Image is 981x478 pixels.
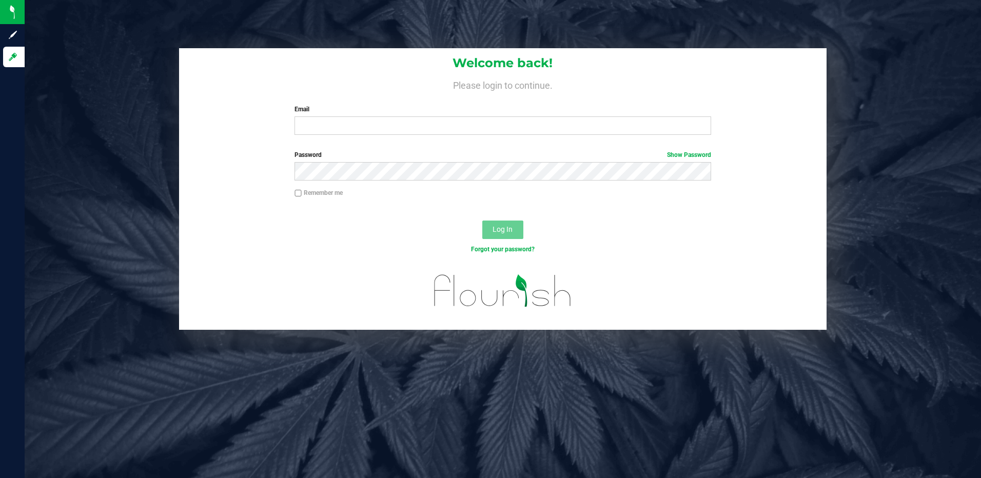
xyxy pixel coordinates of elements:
[482,221,523,239] button: Log In
[179,78,827,90] h4: Please login to continue.
[422,265,584,317] img: flourish_logo.svg
[493,225,513,233] span: Log In
[295,190,302,197] input: Remember me
[295,105,711,114] label: Email
[8,30,18,40] inline-svg: Sign up
[8,52,18,62] inline-svg: Log in
[667,151,711,158] a: Show Password
[295,188,343,197] label: Remember me
[295,151,322,158] span: Password
[471,246,535,253] a: Forgot your password?
[179,56,827,70] h1: Welcome back!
